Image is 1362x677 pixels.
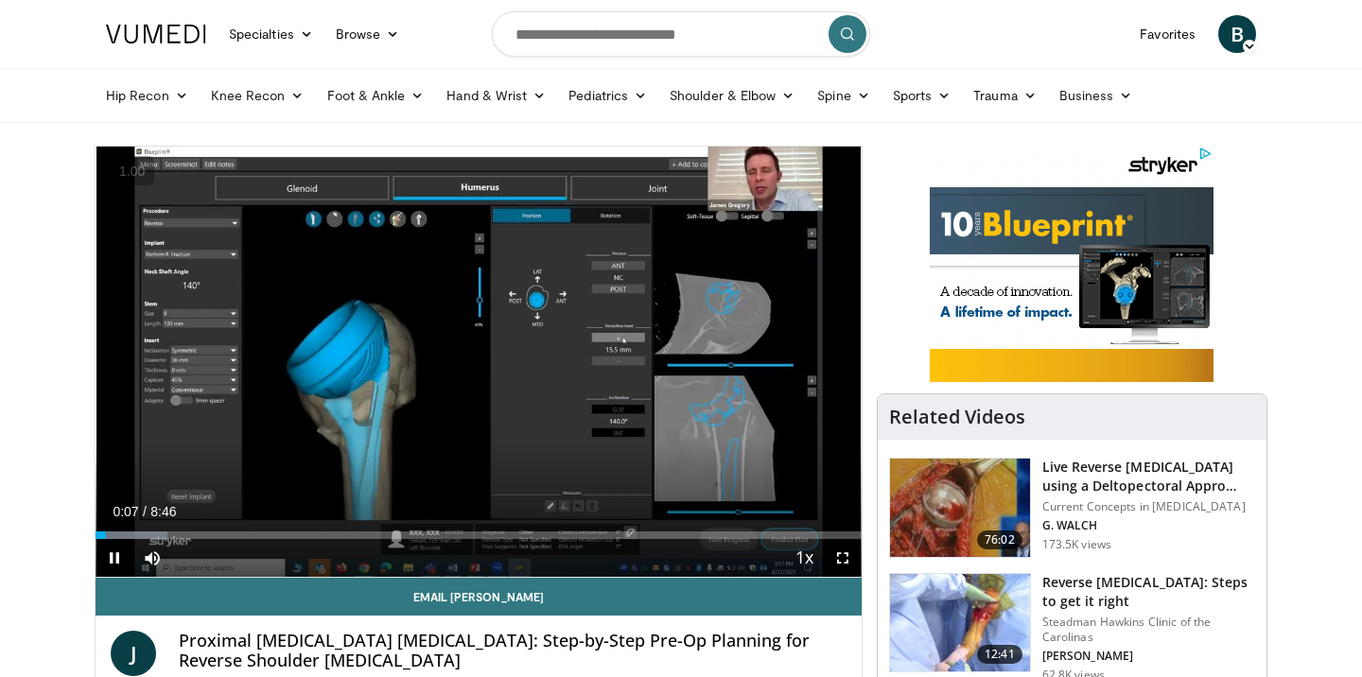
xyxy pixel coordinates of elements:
span: / [143,504,147,519]
a: Hip Recon [95,77,200,114]
a: Trauma [962,77,1048,114]
a: B [1218,15,1256,53]
a: Pediatrics [557,77,658,114]
img: 684033_3.png.150x105_q85_crop-smart_upscale.jpg [890,459,1030,557]
input: Search topics, interventions [492,11,870,57]
video-js: Video Player [96,147,862,578]
a: Foot & Ankle [316,77,436,114]
a: Knee Recon [200,77,316,114]
p: 173.5K views [1042,537,1111,552]
a: Email [PERSON_NAME] [96,578,862,616]
h3: Reverse [MEDICAL_DATA]: Steps to get it right [1042,573,1255,611]
a: 76:02 Live Reverse [MEDICAL_DATA] using a Deltopectoral Appro… Current Concepts in [MEDICAL_DATA]... [889,458,1255,558]
button: Pause [96,539,133,577]
a: Sports [882,77,963,114]
iframe: Advertisement [930,146,1214,382]
img: VuMedi Logo [106,25,206,43]
h3: Live Reverse [MEDICAL_DATA] using a Deltopectoral Appro… [1042,458,1255,495]
a: Favorites [1128,15,1207,53]
a: Hand & Wrist [435,77,557,114]
a: Business [1048,77,1144,114]
p: Current Concepts in [MEDICAL_DATA] [1042,499,1255,514]
h4: Related Videos [889,406,1025,428]
h4: Proximal [MEDICAL_DATA] [MEDICAL_DATA]: Step-by-Step Pre-Op Planning for Reverse Shoulder [MEDICA... [179,631,847,671]
p: G. WALCH [1042,518,1255,533]
a: Specialties [218,15,324,53]
button: Mute [133,539,171,577]
a: Shoulder & Elbow [658,77,806,114]
span: 76:02 [977,530,1022,549]
button: Playback Rate [786,539,824,577]
span: 12:41 [977,645,1022,664]
button: Fullscreen [824,539,862,577]
p: Steadman Hawkins Clinic of the Carolinas [1042,615,1255,645]
a: J [111,631,156,676]
img: 326034_0000_1.png.150x105_q85_crop-smart_upscale.jpg [890,574,1030,672]
p: [PERSON_NAME] [1042,649,1255,664]
a: Browse [324,15,411,53]
span: 0:07 [113,504,138,519]
div: Progress Bar [96,531,862,539]
a: Spine [806,77,881,114]
span: 8:46 [150,504,176,519]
